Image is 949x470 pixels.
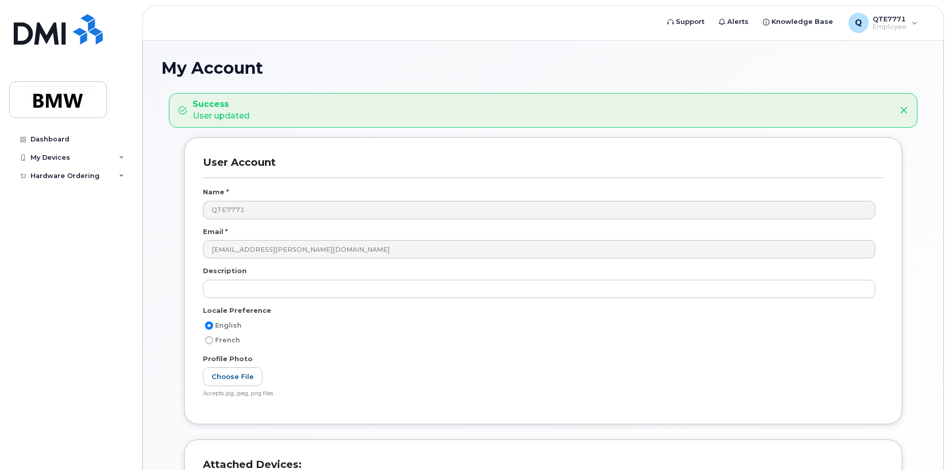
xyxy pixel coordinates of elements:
[203,354,253,364] label: Profile Photo
[203,227,228,237] label: Email *
[193,99,250,110] strong: Success
[203,390,875,398] div: Accepts jpg, jpeg, png files
[215,321,242,329] span: English
[203,156,883,178] h3: User Account
[203,306,271,315] label: Locale Preference
[203,187,229,197] label: Name *
[205,321,213,330] input: English
[193,99,250,122] div: User updated
[215,336,240,344] span: French
[161,59,925,77] h1: My Account
[203,367,262,386] label: Choose File
[203,266,247,276] label: Description
[205,336,213,344] input: French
